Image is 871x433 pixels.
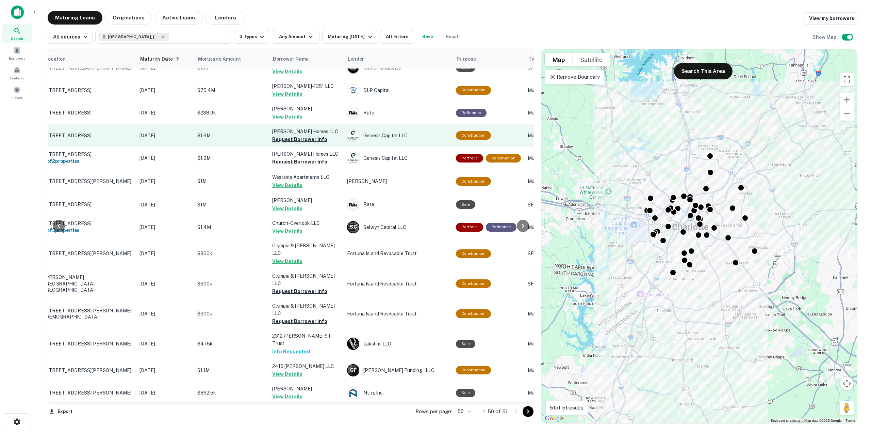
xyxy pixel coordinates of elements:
[837,378,871,411] iframe: Chat Widget
[272,30,319,44] button: Any Amount
[456,279,491,288] div: This loan purpose was for construction
[840,93,854,107] button: Zoom in
[347,338,449,350] div: Lakshmi LLC
[347,107,359,119] img: picture
[139,154,191,162] p: [DATE]
[269,49,344,68] th: Borrower Name
[541,49,857,423] div: 0 0
[456,309,491,318] div: This loan purpose was for construction
[347,387,449,399] div: Ntfn, Inc.
[139,250,191,257] p: [DATE]
[139,177,191,185] p: [DATE]
[272,272,340,287] p: Olympia & [PERSON_NAME] LLC
[10,75,24,81] span: Contacts
[543,414,565,423] img: Google
[347,280,449,288] p: Fortuna Island Revocable Trust
[9,56,25,61] span: Borrowers
[139,389,191,397] p: [DATE]
[197,87,265,94] p: $75.4M
[41,49,136,68] th: Location
[347,152,449,164] div: Genesis Capital LLC
[44,220,133,227] p: [STREET_ADDRESS]
[272,204,302,213] button: View Details
[2,44,32,62] a: Borrowers
[272,287,327,295] button: Request Borrower Info
[350,340,356,347] p: L L
[272,385,340,392] p: [PERSON_NAME]
[194,49,269,68] th: Mortgage Amount
[272,317,327,325] button: Request Borrower Info
[347,84,449,96] div: DLP Capital
[272,197,340,204] p: [PERSON_NAME]
[44,201,133,207] p: [STREET_ADDRESS]
[483,407,508,416] p: 1–50 of 51
[523,406,533,417] button: Go to next page
[272,257,302,265] button: View Details
[139,201,191,208] p: [DATE]
[415,407,452,416] p: Rows per page:
[44,367,133,373] p: [STREET_ADDRESS][PERSON_NAME]
[44,341,133,347] p: [STREET_ADDRESS][PERSON_NAME]
[44,274,133,293] p: [PERSON_NAME][GEOGRAPHIC_DATA], [GEOGRAPHIC_DATA]
[2,83,32,102] a: Saved
[347,177,449,185] p: [PERSON_NAME]
[44,157,133,165] h6: 1 of 2 properties
[453,49,524,68] th: Purpose
[272,173,340,181] p: Westside Apartments LLC
[197,340,265,347] p: $475k
[272,362,340,370] p: 2416 [PERSON_NAME] LLC
[48,11,102,25] button: Maturing Loans
[197,177,265,185] p: $1M
[11,36,23,41] span: Search
[347,84,359,96] img: picture
[2,24,32,43] div: Search
[328,33,374,41] div: Maturing [DATE]
[486,223,516,231] div: This loan purpose was for refinancing
[543,414,565,423] a: Open this area in Google Maps (opens a new window)
[197,154,265,162] p: $1.9M
[456,340,475,348] div: Sale
[197,109,265,117] p: $238.9k
[380,30,414,44] button: All Filters
[140,55,182,63] span: Maturity Date
[44,151,133,157] p: [STREET_ADDRESS]
[347,221,449,233] div: Selwyn Capital LLC
[840,107,854,121] button: Zoom out
[272,332,340,347] p: 2312 [PERSON_NAME] ST Trust
[44,110,133,116] p: [STREET_ADDRESS]
[347,310,449,318] p: Fortuna Island Revocable Trust
[44,250,133,257] p: [STREET_ADDRESS][PERSON_NAME]
[108,34,159,40] span: [GEOGRAPHIC_DATA], [GEOGRAPHIC_DATA], [GEOGRAPHIC_DATA]
[197,250,265,257] p: $300k
[139,109,191,117] p: [DATE]
[48,30,93,44] button: All sources
[272,113,302,121] button: View Details
[2,64,32,82] div: Contacts
[272,242,340,257] p: Olympia & [PERSON_NAME] LLC
[845,419,855,422] a: Terms (opens in new tab)
[549,73,600,81] p: Remove Boundary
[272,219,340,227] p: Church-overlook LLC
[272,181,302,189] button: View Details
[347,387,359,399] img: picture
[804,419,841,422] span: Map data ©2025 Google
[456,86,491,94] div: This loan purpose was for construction
[53,33,89,41] div: All sources
[198,55,250,63] span: Mortgage Amount
[347,129,449,142] div: Genesis Capital LLC
[350,223,357,231] p: S C
[272,135,327,143] button: Request Borrower Info
[840,377,854,390] button: Map camera controls
[573,53,610,66] button: Show satellite imagery
[272,150,340,158] p: [PERSON_NAME] Homes LLC
[486,154,521,163] div: This loan purpose was for construction
[197,367,265,374] p: $1.1M
[272,158,327,166] button: Request Borrower Info
[234,30,269,44] button: 3 Types
[139,223,191,231] p: [DATE]
[44,308,133,320] p: [STREET_ADDRESS][PERSON_NAME][DEMOGRAPHIC_DATA]
[347,364,449,376] div: [PERSON_NAME] Funding I LLC
[347,250,449,257] p: Fortuna Island Revocable Trust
